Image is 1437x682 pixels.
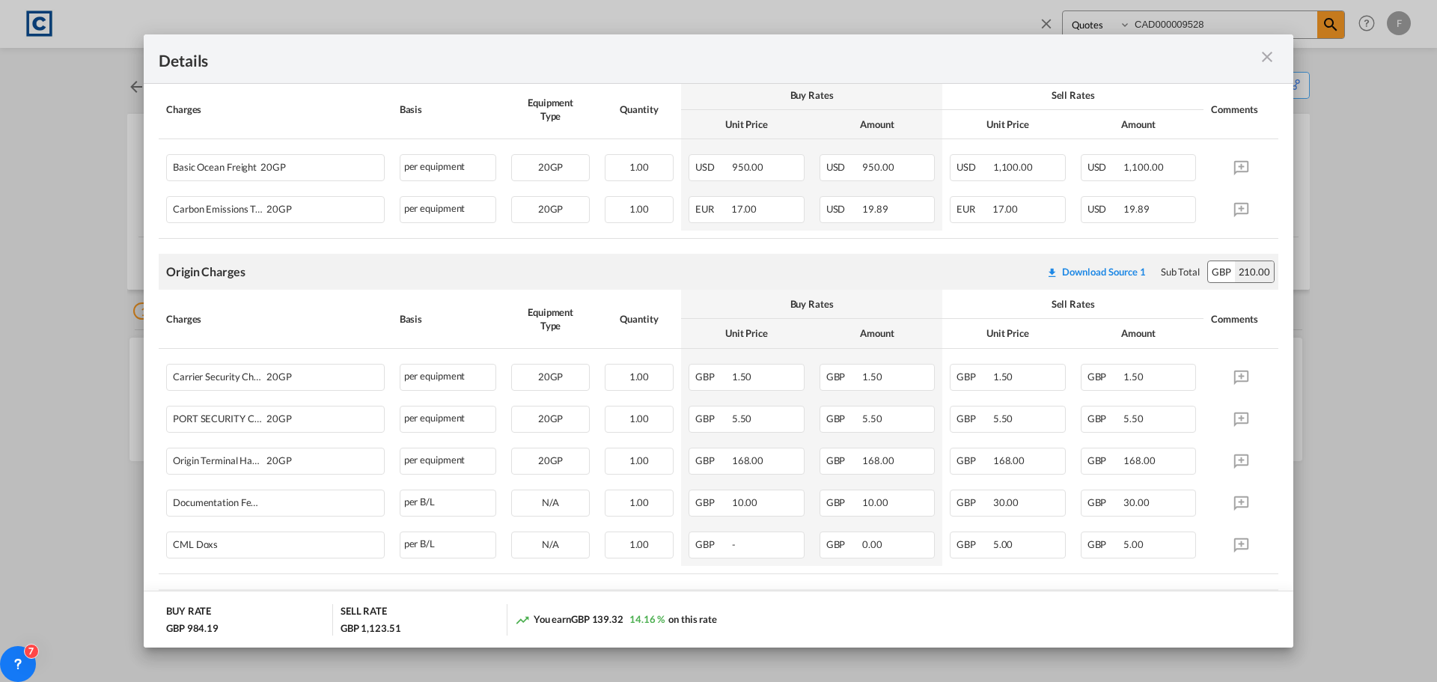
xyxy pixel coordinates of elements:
[732,538,736,550] span: -
[173,490,326,508] div: Documentation Fee Origin
[511,96,590,123] div: Equipment Type
[11,603,64,660] iframe: Chat
[957,496,991,508] span: GBP
[571,613,623,625] span: GBP 139.32
[957,412,991,424] span: GBP
[629,412,650,424] span: 1.00
[950,88,1196,102] div: Sell Rates
[515,612,717,628] div: You earn on this rate
[993,371,1013,383] span: 1.50
[695,371,730,383] span: GBP
[826,538,861,550] span: GBP
[1203,290,1278,348] th: Comments
[993,496,1019,508] span: 30.00
[1087,412,1122,424] span: GBP
[166,103,385,116] div: Charges
[542,538,559,550] span: N/A
[166,312,385,326] div: Charges
[1087,496,1122,508] span: GBP
[957,454,991,466] span: GBP
[263,371,292,383] span: 20GP
[629,161,650,173] span: 1.00
[992,203,1019,215] span: 17.00
[942,110,1073,139] th: Unit Price
[263,204,292,215] span: 20GP
[629,371,650,383] span: 1.00
[695,203,729,215] span: EUR
[1203,81,1278,139] th: Comments
[538,454,564,466] span: 20GP
[173,155,326,173] div: Basic Ocean Freight
[400,532,497,558] div: per B/L
[605,103,674,116] div: Quantity
[812,110,943,139] th: Amount
[732,371,752,383] span: 1.50
[1087,371,1122,383] span: GBP
[538,161,564,173] span: 20GP
[993,161,1033,173] span: 1,100.00
[1087,161,1122,173] span: USD
[629,496,650,508] span: 1.00
[173,407,326,424] div: PORT SECURITY CHARGE
[629,613,665,625] span: 14.16 %
[993,412,1013,424] span: 5.50
[144,34,1293,648] md-dialog: Port of Loading ...
[862,496,888,508] span: 10.00
[731,203,757,215] span: 17.00
[263,455,292,466] span: 20GP
[732,454,763,466] span: 168.00
[689,297,935,311] div: Buy Rates
[257,162,286,173] span: 20GP
[400,364,497,391] div: per equipment
[400,448,497,475] div: per equipment
[1087,203,1122,215] span: USD
[1087,454,1122,466] span: GBP
[957,538,991,550] span: GBP
[400,154,497,181] div: per equipment
[1123,454,1155,466] span: 168.00
[950,297,1196,311] div: Sell Rates
[1123,161,1163,173] span: 1,100.00
[862,371,882,383] span: 1.50
[605,312,674,326] div: Quantity
[1087,538,1122,550] span: GBP
[173,532,326,550] div: CML Doxs
[515,612,530,627] md-icon: icon-trending-up
[400,103,497,116] div: Basis
[629,538,650,550] span: 1.00
[1258,48,1276,66] md-icon: icon-close m-3 fg-AAA8AD cursor
[993,454,1025,466] span: 168.00
[1123,203,1150,215] span: 19.89
[862,412,882,424] span: 5.50
[1062,266,1146,278] div: Download Source 1
[173,197,326,215] div: Carbon Emissions Trading System Surcharge
[826,371,861,383] span: GBP
[538,412,564,424] span: 20GP
[695,412,730,424] span: GBP
[732,161,763,173] span: 950.00
[1046,267,1058,278] md-icon: icon-download
[862,161,894,173] span: 950.00
[957,203,990,215] span: EUR
[681,319,812,348] th: Unit Price
[400,196,497,223] div: per equipment
[1073,110,1204,139] th: Amount
[1073,319,1204,348] th: Amount
[695,496,730,508] span: GBP
[1235,261,1274,282] div: 210.00
[166,604,211,621] div: BUY RATE
[862,454,894,466] span: 168.00
[400,490,497,517] div: per B/L
[263,413,292,424] span: 20GP
[1208,261,1235,282] div: GBP
[689,88,935,102] div: Buy Rates
[341,604,387,621] div: SELL RATE
[695,538,730,550] span: GBP
[826,496,861,508] span: GBP
[166,264,245,280] div: Origin Charges
[1039,266,1153,278] div: Download original source rate sheet
[511,305,590,332] div: Equipment Type
[826,454,861,466] span: GBP
[732,412,752,424] span: 5.50
[862,538,882,550] span: 0.00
